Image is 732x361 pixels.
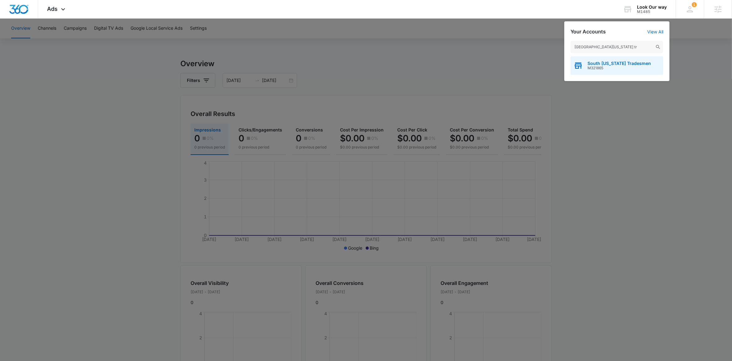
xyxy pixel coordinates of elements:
[647,29,663,34] a: View All
[588,66,651,70] span: M321865
[637,10,667,14] div: account id
[571,56,663,75] button: South [US_STATE] TradesmenM321865
[637,5,667,10] div: account name
[47,6,58,12] span: Ads
[588,61,651,66] span: South [US_STATE] Tradesmen
[571,29,606,35] h2: Your Accounts
[692,2,697,7] span: 1
[571,41,663,53] input: Search Accounts
[692,2,697,7] div: notifications count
